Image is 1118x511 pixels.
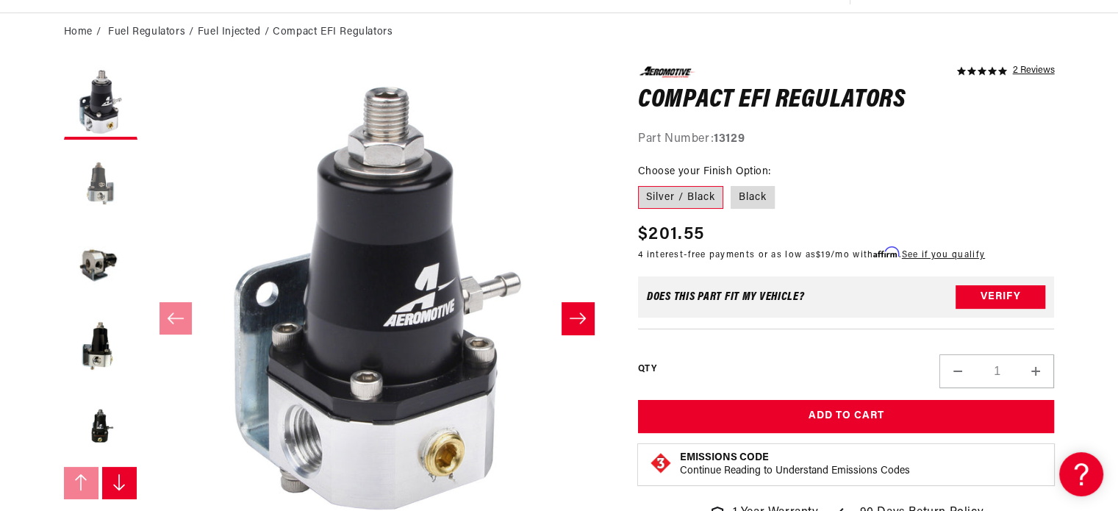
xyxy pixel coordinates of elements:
[64,24,93,40] a: Home
[647,291,805,303] div: Does This part fit My vehicle?
[638,130,1055,149] div: Part Number:
[638,400,1055,433] button: Add to Cart
[680,452,769,463] strong: Emissions Code
[64,309,137,382] button: Load image 4 in gallery view
[64,24,1055,40] nav: breadcrumbs
[198,24,273,40] li: Fuel Injected
[638,89,1055,112] h1: Compact EFI Regulators
[680,465,910,478] p: Continue Reading to Understand Emissions Codes
[731,186,775,210] label: Black
[680,451,910,478] button: Emissions CodeContinue Reading to Understand Emissions Codes
[902,251,985,260] a: See if you qualify - Learn more about Affirm Financing (opens in modal)
[816,251,831,260] span: $19
[1012,66,1054,76] a: 2 reviews
[160,302,192,335] button: Slide left
[714,133,745,145] strong: 13129
[64,66,137,140] button: Load image 1 in gallery view
[873,247,899,258] span: Affirm
[102,467,137,499] button: Slide right
[956,285,1045,309] button: Verify
[64,147,137,221] button: Load image 2 in gallery view
[273,24,393,40] li: Compact EFI Regulators
[64,228,137,301] button: Load image 3 in gallery view
[638,248,985,262] p: 4 interest-free payments or as low as /mo with .
[638,186,723,210] label: Silver / Black
[638,363,656,376] label: QTY
[638,164,772,179] legend: Choose your Finish Option:
[108,24,198,40] li: Fuel Regulators
[64,467,99,499] button: Slide left
[649,451,673,475] img: Emissions code
[638,221,704,248] span: $201.55
[64,390,137,463] button: Load image 5 in gallery view
[562,302,594,335] button: Slide right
